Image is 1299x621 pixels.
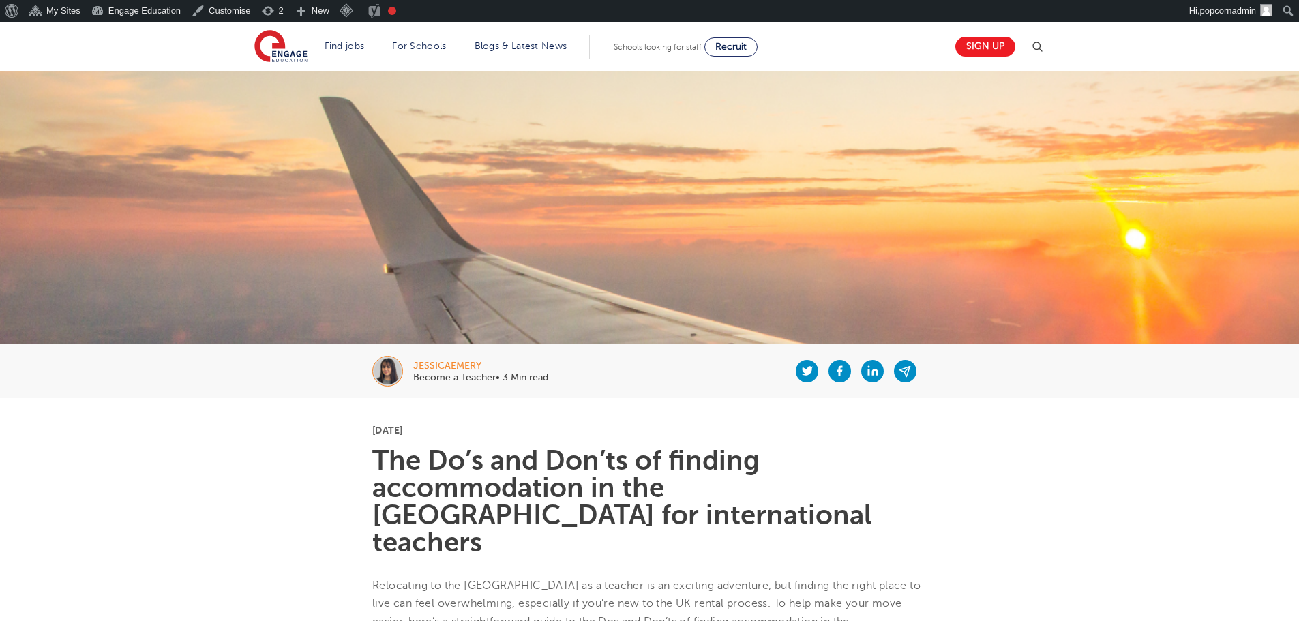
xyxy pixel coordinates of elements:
[1200,5,1256,16] span: popcornadmin
[372,447,927,556] h1: The Do’s and Don’ts of finding accommodation in the [GEOGRAPHIC_DATA] for international teachers
[392,41,446,51] a: For Schools
[388,7,396,15] div: Focus keyphrase not set
[413,361,548,371] div: jessicaemery
[372,425,927,435] p: [DATE]
[955,37,1015,57] a: Sign up
[614,42,702,52] span: Schools looking for staff
[413,373,548,382] p: Become a Teacher• 3 Min read
[325,41,365,51] a: Find jobs
[704,37,758,57] a: Recruit
[254,30,308,64] img: Engage Education
[475,41,567,51] a: Blogs & Latest News
[715,42,747,52] span: Recruit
